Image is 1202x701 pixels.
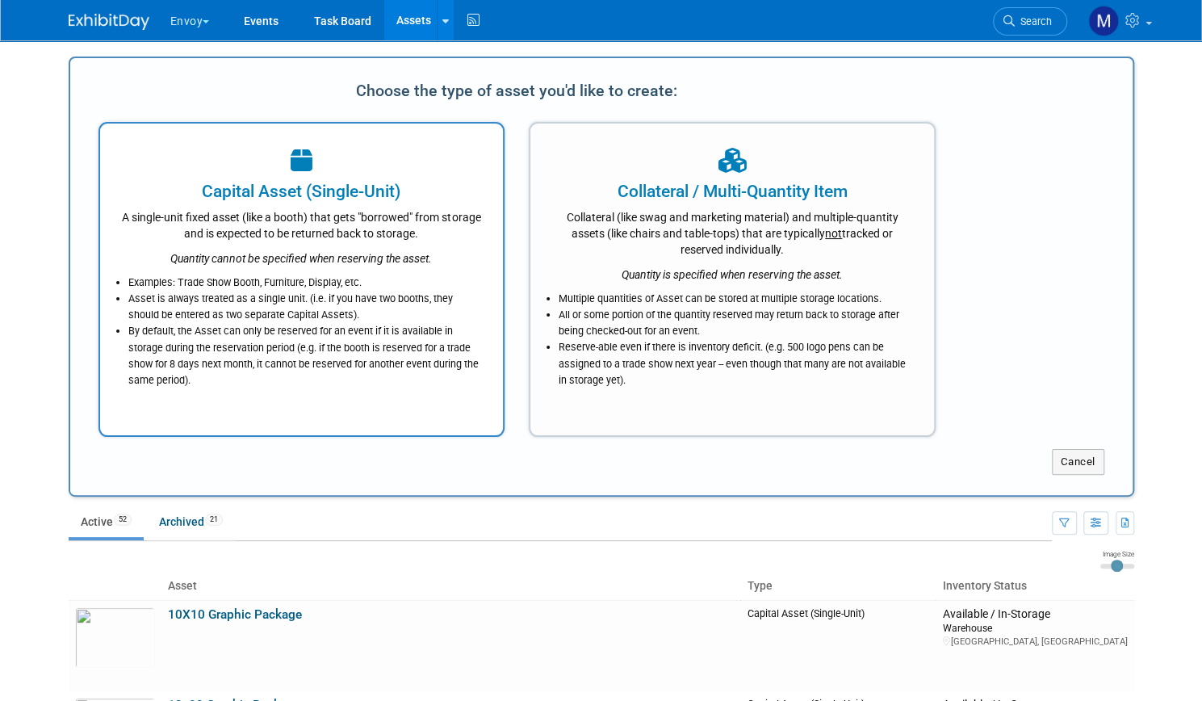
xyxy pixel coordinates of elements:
div: Available / In-Storage [942,607,1127,622]
img: Matt h [1088,6,1119,36]
div: Collateral / Multi-Quantity Item [551,179,914,204]
td: Capital Asset (Single-Unit) [740,600,936,691]
th: Type [740,573,936,600]
span: 21 [205,514,223,526]
div: Choose the type of asset you'd like to create: [98,75,936,106]
div: A single-unit fixed asset (like a booth) that gets "borrowed" from storage and is expected to be ... [120,204,484,241]
li: By default, the Asset can only be reserved for an event if it is available in storage during the ... [128,323,484,388]
a: Active52 [69,506,144,537]
a: Archived21 [147,506,235,537]
div: Capital Asset (Single-Unit) [120,179,484,204]
button: Cancel [1052,449,1104,475]
div: Collateral (like swag and marketing material) and multiple-quantity assets (like chairs and table... [551,204,914,258]
li: All or some portion of the quantity reserved may return back to storage after being checked-out f... [559,307,914,339]
th: Asset [161,573,741,600]
span: Search [1015,15,1052,27]
a: Search [993,7,1067,36]
li: Multiple quantities of Asset can be stored at multiple storage locations. [559,291,914,307]
div: Warehouse [942,621,1127,635]
li: Examples: Trade Show Booth, Furniture, Display, etc. [128,275,484,291]
i: Quantity is specified when reserving the asset. [622,268,843,281]
li: Reserve-able even if there is inventory deficit. (e.g. 500 logo pens can be assigned to a trade s... [559,339,914,388]
span: 52 [114,514,132,526]
a: 10X10 Graphic Package [168,607,302,622]
span: not [825,227,842,240]
img: ExhibitDay [69,14,149,30]
div: [GEOGRAPHIC_DATA], [GEOGRAPHIC_DATA] [942,636,1127,648]
i: Quantity cannot be specified when reserving the asset. [170,252,432,265]
li: Asset is always treated as a single unit. (i.e. if you have two booths, they should be entered as... [128,291,484,323]
div: Image Size [1100,549,1134,559]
